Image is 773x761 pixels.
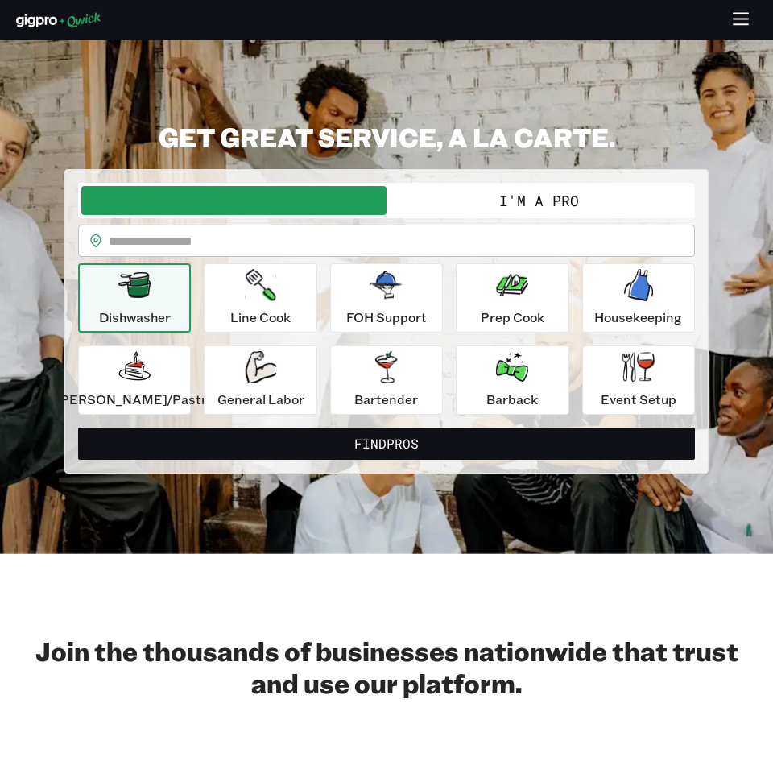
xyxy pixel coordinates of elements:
[204,345,316,415] button: General Labor
[217,390,304,409] p: General Labor
[330,345,443,415] button: Bartender
[64,121,709,153] h2: GET GREAT SERVICE, A LA CARTE.
[99,308,171,327] p: Dishwasher
[16,635,757,699] h2: Join the thousands of businesses nationwide that trust and use our platform.
[330,263,443,333] button: FOH Support
[81,186,386,215] button: I'm a Business
[481,308,544,327] p: Prep Cook
[204,263,316,333] button: Line Cook
[582,263,695,333] button: Housekeeping
[354,390,418,409] p: Bartender
[486,390,538,409] p: Barback
[456,345,568,415] button: Barback
[78,263,191,333] button: Dishwasher
[346,308,427,327] p: FOH Support
[78,345,191,415] button: [PERSON_NAME]/Pastry
[78,428,695,460] button: FindPros
[601,390,676,409] p: Event Setup
[594,308,682,327] p: Housekeeping
[386,186,692,215] button: I'm a Pro
[456,263,568,333] button: Prep Cook
[230,308,291,327] p: Line Cook
[56,390,213,409] p: [PERSON_NAME]/Pastry
[582,345,695,415] button: Event Setup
